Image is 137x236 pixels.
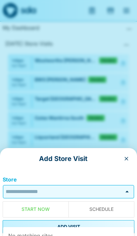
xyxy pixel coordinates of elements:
p: Add Store Visit [5,153,121,164]
button: Close [122,187,132,196]
button: ADD VISIT [3,220,134,233]
button: Start Now [3,201,69,217]
div: Now or Scheduled [3,201,134,217]
label: Store [3,176,134,183]
button: Schedule [68,201,135,217]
